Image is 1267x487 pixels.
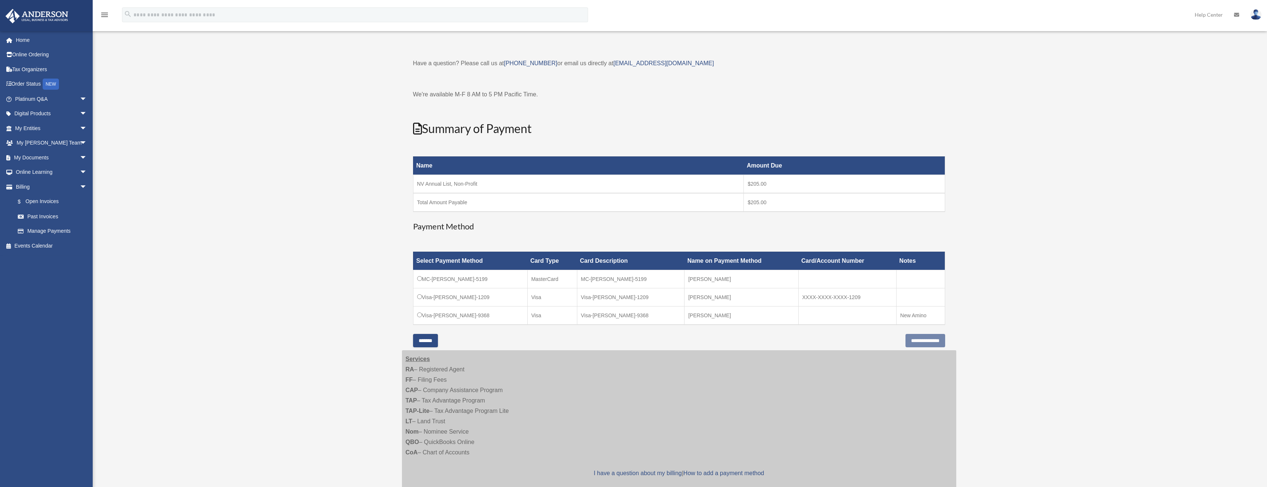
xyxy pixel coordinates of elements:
[10,224,95,239] a: Manage Payments
[744,175,945,193] td: $205.00
[744,193,945,212] td: $205.00
[577,270,684,288] td: MC-[PERSON_NAME]-5199
[406,408,430,414] strong: TAP-Lite
[406,366,414,372] strong: RA
[684,306,798,325] td: [PERSON_NAME]
[5,106,98,121] a: Digital Productsarrow_drop_down
[406,418,412,424] strong: LT
[577,252,684,270] th: Card Description
[413,306,527,325] td: Visa-[PERSON_NAME]-9368
[413,288,527,306] td: Visa-[PERSON_NAME]-1209
[406,356,430,362] strong: Services
[683,470,764,476] a: How to add a payment method
[413,252,527,270] th: Select Payment Method
[504,60,557,66] a: [PHONE_NUMBER]
[5,62,98,77] a: Tax Organizers
[527,306,577,325] td: Visa
[5,150,98,165] a: My Documentsarrow_drop_down
[577,288,684,306] td: Visa-[PERSON_NAME]-1209
[80,179,95,195] span: arrow_drop_down
[413,175,744,193] td: NV Annual List, Non-Profit
[413,89,945,100] p: We're available M-F 8 AM to 5 PM Pacific Time.
[896,306,945,325] td: New Amino
[80,92,95,107] span: arrow_drop_down
[406,468,953,478] p: |
[5,121,98,136] a: My Entitiesarrow_drop_down
[80,165,95,180] span: arrow_drop_down
[527,252,577,270] th: Card Type
[684,288,798,306] td: [PERSON_NAME]
[10,194,91,209] a: $Open Invoices
[5,33,98,47] a: Home
[413,120,945,137] h2: Summary of Payment
[80,106,95,122] span: arrow_drop_down
[124,10,132,18] i: search
[896,252,945,270] th: Notes
[100,13,109,19] a: menu
[100,10,109,19] i: menu
[80,121,95,136] span: arrow_drop_down
[798,288,896,306] td: XXXX-XXXX-XXXX-1209
[5,165,98,180] a: Online Learningarrow_drop_down
[5,179,95,194] a: Billingarrow_drop_down
[406,397,417,404] strong: TAP
[5,47,98,62] a: Online Ordering
[684,270,798,288] td: [PERSON_NAME]
[406,428,419,435] strong: Nom
[5,77,98,92] a: Order StatusNEW
[594,470,682,476] a: I have a question about my billing
[22,197,26,206] span: $
[43,79,59,90] div: NEW
[613,60,714,66] a: [EMAIL_ADDRESS][DOMAIN_NAME]
[413,156,744,175] th: Name
[406,439,419,445] strong: QBO
[527,270,577,288] td: MasterCard
[527,288,577,306] td: Visa
[744,156,945,175] th: Amount Due
[5,92,98,106] a: Platinum Q&Aarrow_drop_down
[684,252,798,270] th: Name on Payment Method
[413,221,945,232] h3: Payment Method
[413,58,945,69] p: Have a question? Please call us at or email us directly at
[80,150,95,165] span: arrow_drop_down
[406,377,413,383] strong: FF
[413,270,527,288] td: MC-[PERSON_NAME]-5199
[577,306,684,325] td: Visa-[PERSON_NAME]-9368
[798,252,896,270] th: Card/Account Number
[3,9,70,23] img: Anderson Advisors Platinum Portal
[413,193,744,212] td: Total Amount Payable
[5,136,98,150] a: My [PERSON_NAME] Teamarrow_drop_down
[406,387,418,393] strong: CAP
[80,136,95,151] span: arrow_drop_down
[5,238,98,253] a: Events Calendar
[10,209,95,224] a: Past Invoices
[1250,9,1261,20] img: User Pic
[406,449,418,455] strong: CoA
